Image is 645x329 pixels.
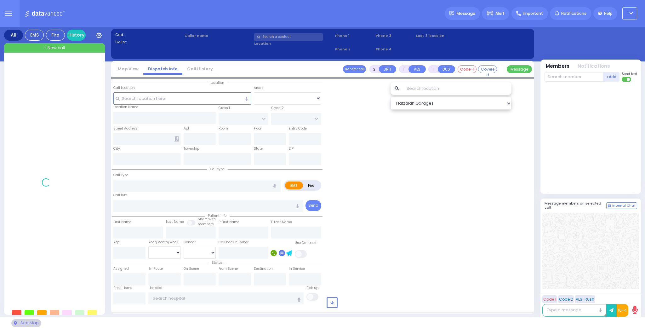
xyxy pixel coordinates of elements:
label: Turn off text [622,76,632,83]
span: Location [207,80,227,85]
label: En Route [148,266,163,271]
label: Street Address [113,126,138,131]
a: Map View [113,66,143,72]
label: Cross 1 [219,106,230,111]
span: Notifications [561,11,586,16]
img: Logo [25,9,67,17]
label: Assigned [113,266,129,271]
div: Fire [46,30,65,41]
button: UNIT [379,65,396,73]
button: BUS [438,65,455,73]
span: Internal Chat [612,204,636,208]
span: Alert [495,11,505,16]
label: Cad: [115,32,183,38]
span: Help [604,11,613,16]
div: Year/Month/Week/Day [148,240,181,245]
label: Location Name [113,105,138,110]
label: Back Home [113,286,132,291]
label: Township [184,146,199,151]
span: Important [523,11,543,16]
div: EMS [25,30,44,41]
button: Send [305,200,321,211]
label: Apt [184,126,189,131]
button: Members [546,63,569,70]
a: Dispatch info [143,66,182,72]
span: Phone 4 [376,47,414,52]
span: + New call [44,45,65,51]
img: message.svg [449,11,454,16]
span: Other building occupants [174,136,179,141]
input: Search location here [113,92,251,104]
label: Location [254,41,333,46]
label: Floor [254,126,261,131]
input: Search a contact [254,33,323,41]
label: Use Callback [295,240,317,245]
a: Call History [182,66,218,72]
button: Transfer call [343,65,366,73]
label: Gender [184,240,196,245]
label: First Name [113,220,131,225]
button: Covered [478,65,497,73]
label: Call Info [113,193,127,198]
label: ZIP [289,146,294,151]
label: Destination [254,266,273,271]
label: Age [113,240,120,245]
label: Call Location [113,85,135,90]
label: Hospital [148,286,162,291]
button: 10-4 [617,304,628,317]
label: From Scene [219,266,238,271]
span: Phone 2 [335,47,374,52]
label: Call Type [113,173,128,178]
button: +Add [603,72,620,82]
span: Send text [622,72,637,76]
label: Areas [254,85,263,90]
label: Pick up [306,286,318,291]
span: Status [208,260,226,265]
div: All [4,30,23,41]
input: Search member [545,72,603,82]
label: P Last Name [271,220,292,225]
span: Phone 3 [376,33,414,38]
label: Last 3 location [416,33,473,38]
label: Caller: [115,39,183,45]
button: Code 2 [558,295,574,303]
small: Share with [198,217,216,222]
button: Message [507,65,532,73]
span: Phone 1 [335,33,374,38]
label: P First Name [219,220,239,225]
label: Fire [303,182,320,189]
label: In Service [289,266,305,271]
button: ALS [408,65,426,73]
button: Notifications [578,63,610,70]
label: City [113,146,120,151]
button: Internal Chat [606,202,637,209]
label: Room [219,126,228,131]
label: Last Name [166,219,184,224]
h5: Message members on selected call [545,201,606,210]
span: Message [456,10,475,17]
div: See map [11,319,41,327]
input: Search hospital [148,292,304,304]
button: Code-1 [458,65,477,73]
button: ALS-Rush [575,295,595,303]
label: Caller name [185,33,252,38]
span: Patient info [205,213,230,218]
img: comment-alt.png [608,205,611,208]
label: EMS [285,182,303,189]
span: members [198,222,214,227]
label: Call back number [219,240,248,245]
label: Cross 2 [271,106,284,111]
a: History [67,30,86,41]
input: Search location [402,82,511,95]
span: Call type [207,167,228,171]
button: Code 1 [542,295,557,303]
label: On Scene [184,266,199,271]
label: Entry Code [289,126,307,131]
label: State [254,146,263,151]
